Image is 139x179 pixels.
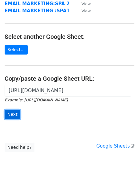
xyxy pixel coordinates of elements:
[5,8,69,14] a: EMAIL MARKETING :SPA1
[81,9,91,13] small: View
[108,149,139,179] iframe: Chat Widget
[75,1,91,6] a: View
[5,85,131,96] input: Paste your Google Sheet URL here
[5,33,134,40] h4: Select another Google Sheet:
[96,143,134,149] a: Google Sheets
[5,45,28,55] a: Select...
[81,2,91,6] small: View
[5,110,20,119] input: Next
[75,8,91,14] a: View
[5,75,134,82] h4: Copy/paste a Google Sheet URL:
[5,1,69,6] a: EMAIL MARKETING:SPA 2
[5,98,68,102] small: Example: [URL][DOMAIN_NAME]
[5,143,34,152] a: Need help?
